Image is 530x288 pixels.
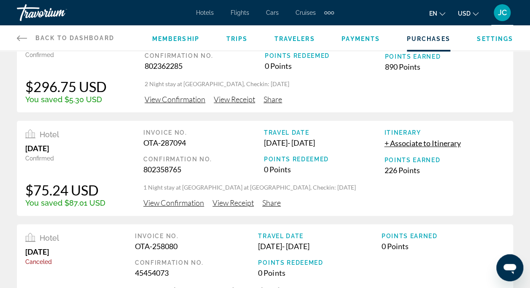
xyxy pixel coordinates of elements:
div: 226 Points [384,166,505,175]
a: Cruises [296,9,316,16]
div: Confirmation No. [143,156,264,163]
div: Points Earned [382,233,505,239]
a: Hotels [196,9,214,16]
span: View Confirmation [143,198,204,207]
button: Change currency [458,7,479,19]
button: Extra navigation items [324,6,334,19]
div: [DATE] - [DATE] [264,138,385,147]
span: Share [264,95,282,104]
div: Travel Date [264,129,385,136]
div: [DATE] [25,144,105,153]
a: Cars [266,9,279,16]
div: You saved $5.30 USD [25,95,107,104]
span: Hotel [40,130,59,139]
span: JC [498,8,507,17]
div: $296.75 USD [25,78,107,95]
span: View Receipt [213,198,254,207]
div: $75.24 USD [25,182,105,198]
p: 1 Night stay at [GEOGRAPHIC_DATA] at [GEOGRAPHIC_DATA], Checkin: [DATE] [143,183,505,192]
a: Membership [152,35,199,42]
div: 802358765 [143,165,264,174]
div: 890 Points [385,62,505,71]
span: View Confirmation [145,95,205,104]
div: [DATE] - [DATE] [258,242,381,251]
div: Itinerary [384,129,505,136]
span: View Receipt [214,95,255,104]
div: Points Redeemed [258,259,381,266]
button: + Associate to Itinerary [384,138,460,148]
div: OTA-287094 [143,138,264,147]
div: 802362285 [145,61,265,71]
div: Travel Date [258,233,381,239]
a: Trips [226,35,248,42]
p: 2 Night stay at [GEOGRAPHIC_DATA], Checkin: [DATE] [145,80,505,88]
div: Confirmation No. [145,52,265,59]
div: Invoice No. [135,233,258,239]
span: USD [458,10,471,17]
div: [DATE] [25,247,97,256]
div: Confirmed [25,155,105,162]
span: Hotel [40,234,59,242]
a: Back to Dashboard [17,25,114,51]
span: en [429,10,437,17]
div: Invoice No. [143,129,264,136]
div: Points Earned [384,157,505,163]
a: Travorium [17,2,101,24]
a: Settings [477,35,513,42]
div: 0 Points [258,268,381,277]
div: Confirmation No. [135,259,258,266]
div: OTA-258080 [135,242,258,251]
span: Share [262,198,281,207]
div: Points Redeemed [265,52,385,59]
div: Points Earned [385,53,505,60]
div: Canceled [25,258,97,265]
div: 0 Points [264,165,385,174]
div: Points Redeemed [264,156,385,163]
div: 0 Points [265,61,385,71]
button: User Menu [491,4,513,22]
div: 0 Points [382,242,505,251]
a: Flights [231,9,249,16]
span: Back to Dashboard [35,35,114,41]
div: 45454073 [135,268,258,277]
div: You saved $87.01 USD [25,198,105,207]
a: Payments [342,35,380,42]
iframe: Button to launch messaging window [496,254,523,281]
button: Change language [429,7,445,19]
div: Confirmed [25,52,107,58]
a: Travelers [274,35,315,42]
a: Purchases [407,35,450,42]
